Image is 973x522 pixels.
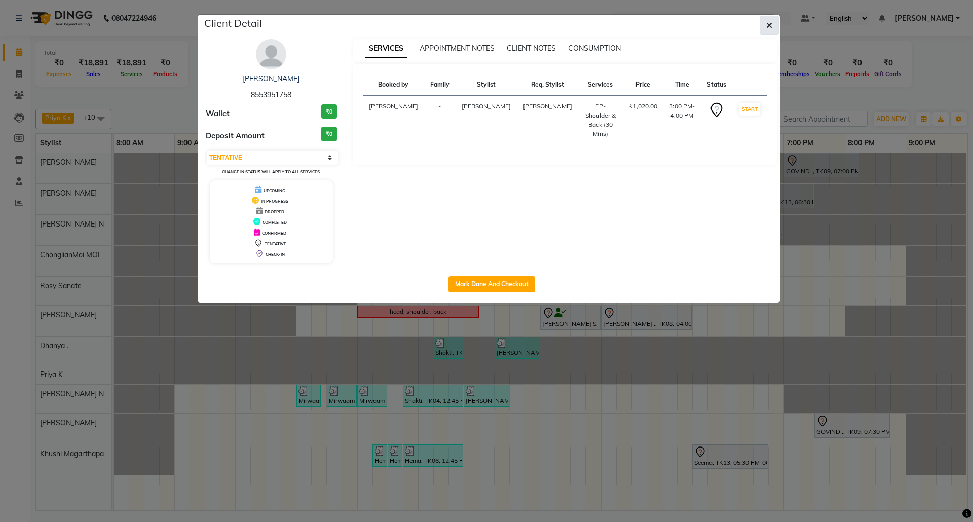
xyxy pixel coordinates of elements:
[204,16,262,31] h5: Client Detail
[623,74,663,96] th: Price
[365,40,407,58] span: SERVICES
[629,102,657,111] div: ₹1,020.00
[507,44,556,53] span: CLIENT NOTES
[363,96,424,145] td: [PERSON_NAME]
[568,44,621,53] span: CONSUMPTION
[456,74,517,96] th: Stylist
[265,241,286,246] span: TENTATIVE
[739,103,760,116] button: START
[448,276,535,292] button: Mark Done And Checkout
[663,96,701,145] td: 3:00 PM-4:00 PM
[578,74,623,96] th: Services
[264,188,285,193] span: UPCOMING
[243,74,300,83] a: [PERSON_NAME]
[251,90,291,99] span: 8553951758
[523,102,572,110] span: [PERSON_NAME]
[424,74,456,96] th: Family
[321,104,337,119] h3: ₹0
[256,39,286,69] img: avatar
[263,220,287,225] span: COMPLETED
[265,209,284,214] span: DROPPED
[462,102,511,110] span: [PERSON_NAME]
[584,102,617,138] div: EP-Shoulder & Back (30 Mins)
[206,130,265,142] span: Deposit Amount
[363,74,424,96] th: Booked by
[222,169,321,174] small: Change in status will apply to all services.
[262,231,286,236] span: CONFIRMED
[261,199,288,204] span: IN PROGRESS
[517,74,578,96] th: Req. Stylist
[321,127,337,141] h3: ₹0
[206,108,230,120] span: Wallet
[420,44,495,53] span: APPOINTMENT NOTES
[663,74,701,96] th: Time
[701,74,732,96] th: Status
[266,252,285,257] span: CHECK-IN
[424,96,456,145] td: -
